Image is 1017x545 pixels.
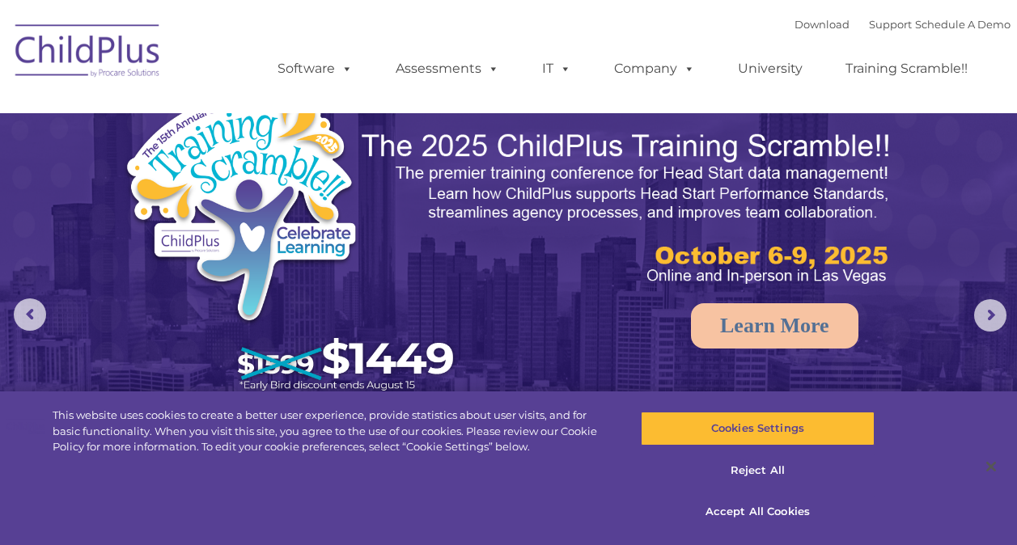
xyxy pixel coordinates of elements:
[641,412,875,446] button: Cookies Settings
[526,53,587,85] a: IT
[261,53,369,85] a: Software
[795,18,850,31] a: Download
[973,449,1009,484] button: Close
[795,18,1011,31] font: |
[379,53,515,85] a: Assessments
[7,13,169,94] img: ChildPlus by Procare Solutions
[598,53,711,85] a: Company
[641,454,875,488] button: Reject All
[915,18,1011,31] a: Schedule A Demo
[53,408,610,455] div: This website uses cookies to create a better user experience, provide statistics about user visit...
[829,53,984,85] a: Training Scramble!!
[641,495,875,529] button: Accept All Cookies
[722,53,819,85] a: University
[691,303,858,349] a: Learn More
[869,18,912,31] a: Support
